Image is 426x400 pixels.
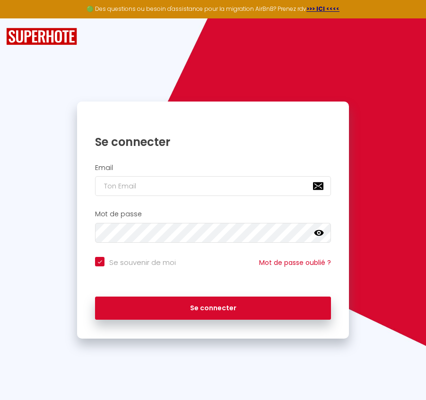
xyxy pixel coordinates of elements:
[95,164,330,172] h2: Email
[95,210,330,218] h2: Mot de passe
[6,28,77,45] img: SuperHote logo
[95,176,330,196] input: Ton Email
[306,5,339,13] a: >>> ICI <<<<
[95,297,330,320] button: Se connecter
[259,258,331,267] a: Mot de passe oublié ?
[95,135,330,149] h1: Se connecter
